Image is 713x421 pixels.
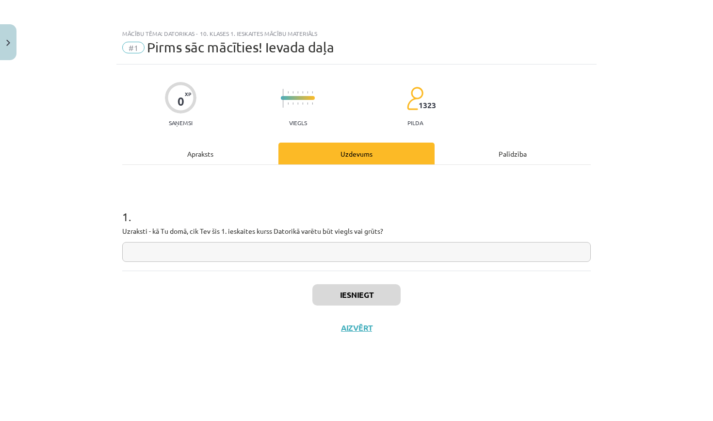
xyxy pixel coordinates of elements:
div: Mācību tēma: Datorikas - 10. klases 1. ieskaites mācību materiāls [122,30,591,37]
p: Saņemsi [165,119,196,126]
p: pilda [407,119,423,126]
img: icon-short-line-57e1e144782c952c97e751825c79c345078a6d821885a25fce030b3d8c18986b.svg [312,102,313,105]
h1: 1 . [122,193,591,223]
img: icon-short-line-57e1e144782c952c97e751825c79c345078a6d821885a25fce030b3d8c18986b.svg [297,102,298,105]
span: #1 [122,42,145,53]
div: Palīdzība [435,143,591,164]
img: icon-close-lesson-0947bae3869378f0d4975bcd49f059093ad1ed9edebbc8119c70593378902aed.svg [6,40,10,46]
img: icon-short-line-57e1e144782c952c97e751825c79c345078a6d821885a25fce030b3d8c18986b.svg [312,91,313,94]
span: XP [185,91,191,97]
span: 1323 [419,101,436,110]
button: Iesniegt [312,284,401,306]
img: icon-short-line-57e1e144782c952c97e751825c79c345078a6d821885a25fce030b3d8c18986b.svg [292,91,293,94]
img: icon-short-line-57e1e144782c952c97e751825c79c345078a6d821885a25fce030b3d8c18986b.svg [302,91,303,94]
div: Apraksts [122,143,278,164]
img: icon-short-line-57e1e144782c952c97e751825c79c345078a6d821885a25fce030b3d8c18986b.svg [288,102,289,105]
p: Viegls [289,119,307,126]
img: icon-short-line-57e1e144782c952c97e751825c79c345078a6d821885a25fce030b3d8c18986b.svg [302,102,303,105]
img: students-c634bb4e5e11cddfef0936a35e636f08e4e9abd3cc4e673bd6f9a4125e45ecb1.svg [406,86,423,111]
div: Uzdevums [278,143,435,164]
div: 0 [178,95,184,108]
img: icon-short-line-57e1e144782c952c97e751825c79c345078a6d821885a25fce030b3d8c18986b.svg [297,91,298,94]
img: icon-short-line-57e1e144782c952c97e751825c79c345078a6d821885a25fce030b3d8c18986b.svg [307,91,308,94]
span: Pirms sāc mācīties! Ievada daļa [147,39,334,55]
img: icon-short-line-57e1e144782c952c97e751825c79c345078a6d821885a25fce030b3d8c18986b.svg [288,91,289,94]
p: Uzraksti - kā Tu domā, cik Tev šis 1. ieskaites kurss Datorikā varētu būt viegls vai grūts? [122,226,591,236]
button: Aizvērt [338,323,375,333]
img: icon-long-line-d9ea69661e0d244f92f715978eff75569469978d946b2353a9bb055b3ed8787d.svg [283,89,284,108]
img: icon-short-line-57e1e144782c952c97e751825c79c345078a6d821885a25fce030b3d8c18986b.svg [292,102,293,105]
img: icon-short-line-57e1e144782c952c97e751825c79c345078a6d821885a25fce030b3d8c18986b.svg [307,102,308,105]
